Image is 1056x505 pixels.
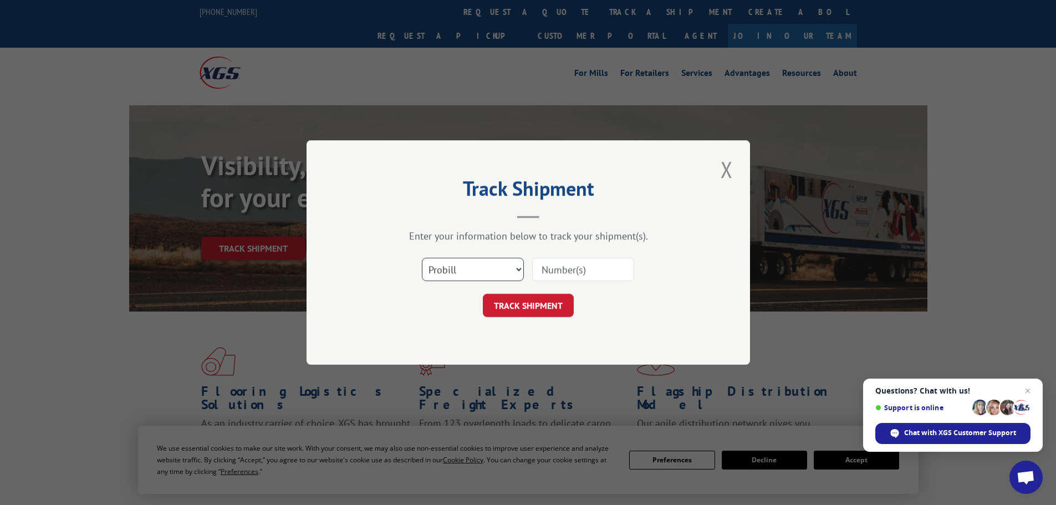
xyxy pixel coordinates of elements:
[875,423,1031,444] span: Chat with XGS Customer Support
[904,428,1016,438] span: Chat with XGS Customer Support
[875,404,968,412] span: Support is online
[532,258,634,281] input: Number(s)
[362,229,695,242] div: Enter your information below to track your shipment(s).
[362,181,695,202] h2: Track Shipment
[717,154,736,185] button: Close modal
[483,294,574,317] button: TRACK SHIPMENT
[875,386,1031,395] span: Questions? Chat with us!
[1009,461,1043,494] a: Open chat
